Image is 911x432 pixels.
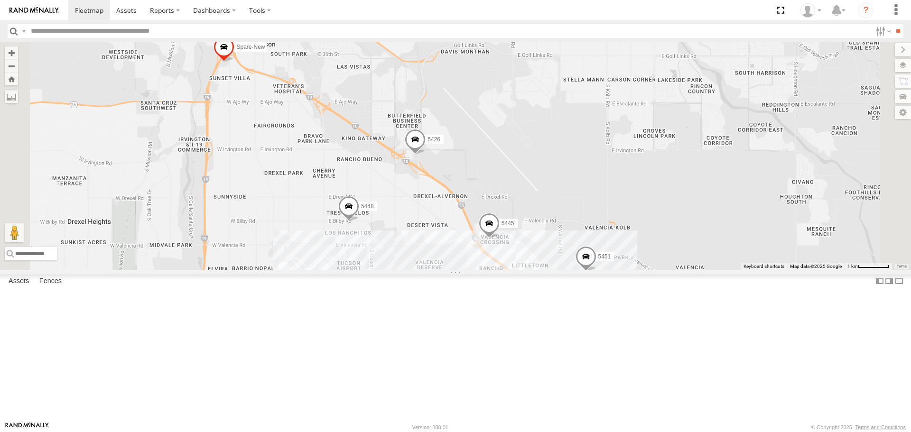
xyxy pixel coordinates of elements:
label: Search Query [20,24,28,38]
span: 5451 [598,253,611,260]
span: 5448 [361,203,374,210]
a: Visit our Website [5,423,49,432]
span: Spare-New [236,44,265,51]
label: Hide Summary Table [894,275,904,288]
div: Version: 308.01 [412,424,448,430]
label: Dock Summary Table to the Left [875,275,884,288]
div: Edward Espinoza [797,3,825,18]
i: ? [858,3,874,18]
img: rand-logo.svg [9,7,59,14]
label: Fences [35,275,66,288]
label: Measure [5,90,18,103]
button: Zoom Home [5,73,18,85]
button: Zoom in [5,46,18,59]
a: Terms (opens in new tab) [897,264,907,268]
label: Dock Summary Table to the Right [884,275,894,288]
label: Map Settings [895,106,911,119]
span: 5426 [428,137,440,143]
span: Map data ©2025 Google [790,264,842,269]
a: Terms and Conditions [855,424,906,430]
span: 5445 [502,221,514,227]
label: Assets [4,275,34,288]
label: Search Filter Options [872,24,892,38]
button: Zoom out [5,59,18,73]
button: Map Scale: 1 km per 62 pixels [845,263,892,270]
button: Keyboard shortcuts [744,263,784,270]
span: 1 km [847,264,858,269]
button: Drag Pegman onto the map to open Street View [5,223,24,242]
div: © Copyright 2025 - [811,424,906,430]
